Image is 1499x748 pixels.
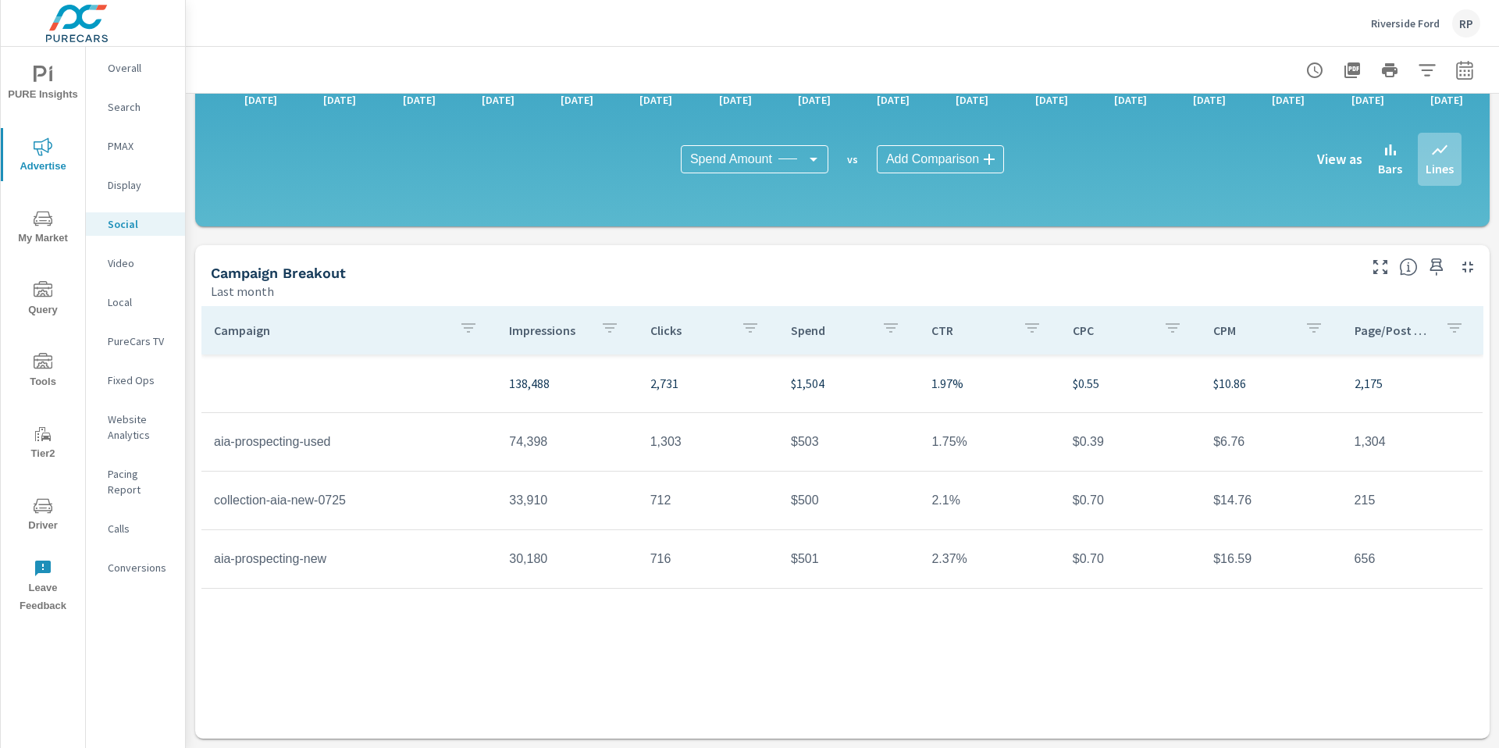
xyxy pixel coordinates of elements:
[108,99,173,115] p: Search
[108,411,173,443] p: Website Analytics
[86,173,185,197] div: Display
[1371,16,1440,30] p: Riverside Ford
[1201,540,1341,579] td: $16.59
[877,145,1004,173] div: Add Comparison
[108,372,173,388] p: Fixed Ops
[778,481,919,520] td: $500
[919,540,1059,579] td: 2.37%
[201,540,497,579] td: aia-prospecting-new
[312,92,367,108] p: [DATE]
[778,422,919,461] td: $503
[471,92,525,108] p: [DATE]
[1024,92,1079,108] p: [DATE]
[1201,481,1341,520] td: $14.76
[919,422,1059,461] td: 1.75%
[628,92,683,108] p: [DATE]
[1201,422,1341,461] td: $6.76
[931,374,1047,393] p: 1.97%
[108,138,173,154] p: PMAX
[1419,92,1474,108] p: [DATE]
[86,462,185,501] div: Pacing Report
[650,322,728,338] p: Clicks
[1452,9,1480,37] div: RP
[1374,55,1405,86] button: Print Report
[497,540,637,579] td: 30,180
[1355,374,1470,393] p: 2,175
[1317,151,1362,167] h6: View as
[1060,481,1201,520] td: $0.70
[1060,540,1201,579] td: $0.70
[5,66,80,104] span: PURE Insights
[638,540,778,579] td: 716
[108,521,173,536] p: Calls
[931,322,1009,338] p: CTR
[86,95,185,119] div: Search
[778,540,919,579] td: $501
[233,92,288,108] p: [DATE]
[201,422,497,461] td: aia-prospecting-used
[791,322,869,338] p: Spend
[1368,255,1393,280] button: Make Fullscreen
[1412,55,1443,86] button: Apply Filters
[86,134,185,158] div: PMAX
[708,92,763,108] p: [DATE]
[1182,92,1237,108] p: [DATE]
[886,151,979,167] span: Add Comparison
[5,425,80,463] span: Tier2
[5,559,80,615] span: Leave Feedback
[638,422,778,461] td: 1,303
[1355,322,1433,338] p: Page/Post Action
[1337,55,1368,86] button: "Export Report to PDF"
[86,517,185,540] div: Calls
[690,151,772,167] span: Spend Amount
[1342,540,1483,579] td: 656
[5,353,80,391] span: Tools
[108,560,173,575] p: Conversions
[1261,92,1316,108] p: [DATE]
[108,177,173,193] p: Display
[211,265,346,281] h5: Campaign Breakout
[681,145,828,173] div: Spend Amount
[497,422,637,461] td: 74,398
[1449,55,1480,86] button: Select Date Range
[108,294,173,310] p: Local
[509,374,625,393] p: 138,488
[550,92,604,108] p: [DATE]
[1426,159,1454,178] p: Lines
[1103,92,1158,108] p: [DATE]
[1455,255,1480,280] button: Minimize Widget
[108,466,173,497] p: Pacing Report
[497,481,637,520] td: 33,910
[1060,422,1201,461] td: $0.39
[1342,422,1483,461] td: 1,304
[945,92,999,108] p: [DATE]
[919,481,1059,520] td: 2.1%
[1073,374,1188,393] p: $0.55
[201,481,497,520] td: collection-aia-new-0725
[1424,255,1449,280] span: Save this to your personalized report
[650,374,766,393] p: 2,731
[108,60,173,76] p: Overall
[86,212,185,236] div: Social
[1213,374,1329,393] p: $10.86
[211,282,274,301] p: Last month
[1,47,85,622] div: nav menu
[5,209,80,248] span: My Market
[509,322,587,338] p: Impressions
[86,56,185,80] div: Overall
[5,497,80,535] span: Driver
[392,92,447,108] p: [DATE]
[86,251,185,275] div: Video
[108,333,173,349] p: PureCars TV
[1378,159,1402,178] p: Bars
[638,481,778,520] td: 712
[86,329,185,353] div: PureCars TV
[5,281,80,319] span: Query
[828,152,877,166] p: vs
[1341,92,1395,108] p: [DATE]
[214,322,447,338] p: Campaign
[787,92,842,108] p: [DATE]
[108,216,173,232] p: Social
[1073,322,1151,338] p: CPC
[1342,481,1483,520] td: 215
